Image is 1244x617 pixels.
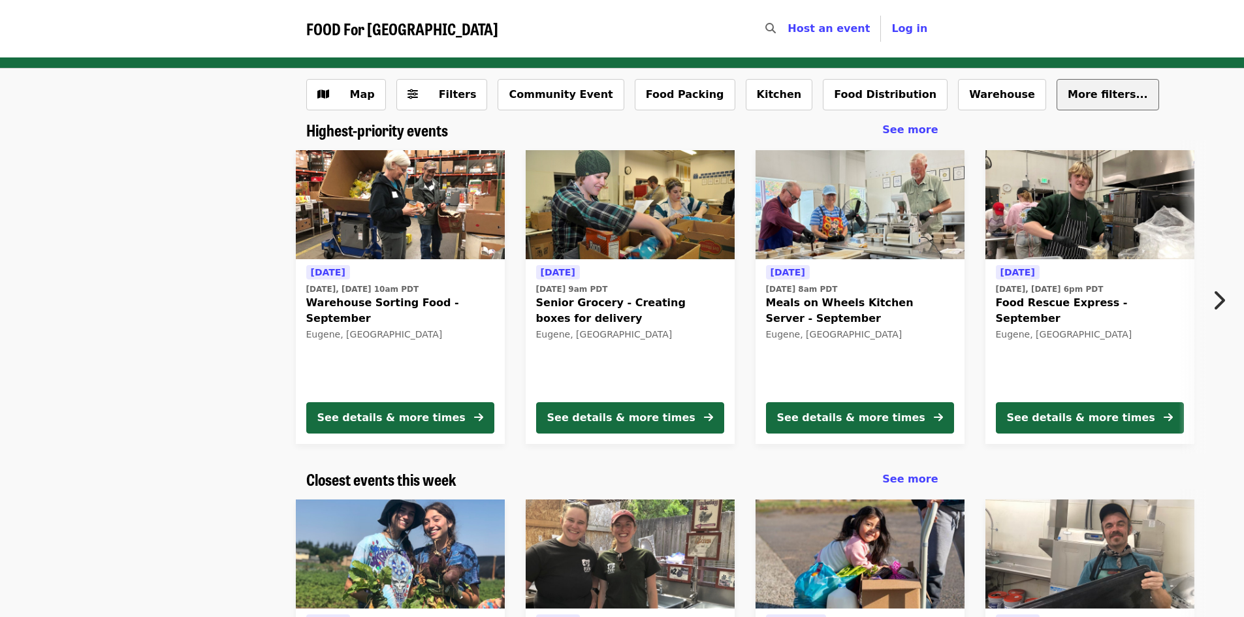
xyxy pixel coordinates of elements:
span: [DATE] [541,267,575,277]
span: See more [882,473,938,485]
i: sliders-h icon [407,88,418,101]
span: More filters... [1068,88,1148,101]
i: arrow-right icon [934,411,943,424]
i: arrow-right icon [704,411,713,424]
span: Food Rescue Express - September [996,295,1184,326]
button: See details & more times [766,402,954,434]
img: Warehouse Sorting Food - September organized by FOOD For Lane County [296,150,505,260]
button: Filters (0 selected) [396,79,488,110]
span: Log in [891,22,927,35]
button: Show map view [306,79,386,110]
div: Closest events this week [296,470,949,489]
i: arrow-right icon [1164,411,1173,424]
input: Search [784,13,794,44]
span: Map [350,88,375,101]
a: See more [882,122,938,138]
a: See details for "Meals on Wheels Kitchen Server - September" [756,150,965,444]
button: See details & more times [306,402,494,434]
img: GrassRoots Garden Kitchen Clean-up organized by FOOD For Lane County [526,499,735,609]
a: See details for "Food Rescue Express - September" [985,150,1194,444]
span: Closest events this week [306,467,456,490]
span: [DATE] [311,267,345,277]
button: Food Distribution [823,79,948,110]
div: Eugene, [GEOGRAPHIC_DATA] [996,329,1184,340]
a: Highest-priority events [306,121,448,140]
i: chevron-right icon [1212,288,1225,313]
a: FOOD For [GEOGRAPHIC_DATA] [306,20,498,39]
span: [DATE] [1000,267,1035,277]
span: Warehouse Sorting Food - September [306,295,494,326]
span: Meals on Wheels Kitchen Server - September [766,295,954,326]
button: More filters... [1057,79,1159,110]
div: See details & more times [547,410,695,426]
time: [DATE], [DATE] 10am PDT [306,283,419,295]
button: Next item [1201,282,1244,319]
img: Mobile Pantry Distribution: Universalist Unitarian organized by FOOD For Lane County [756,499,965,609]
div: See details & more times [777,410,925,426]
div: Eugene, [GEOGRAPHIC_DATA] [766,329,954,340]
a: See more [882,471,938,487]
button: See details & more times [536,402,724,434]
a: See details for "Warehouse Sorting Food - September" [296,150,505,444]
button: Community Event [498,79,624,110]
i: search icon [765,22,776,35]
button: Log in [881,16,938,42]
button: Kitchen [746,79,813,110]
img: Food Rescue Express - September organized by FOOD For Lane County [985,150,1194,260]
img: Youth Farm organized by FOOD For Lane County [296,499,505,609]
a: See details for "Senior Grocery - Creating boxes for delivery" [526,150,735,444]
button: See details & more times [996,402,1184,434]
img: Meals on Wheels Kitchen Server - September organized by FOOD For Lane County [756,150,965,260]
span: See more [882,123,938,136]
a: Closest events this week [306,470,456,489]
img: Senior Grocery - Creating boxes for delivery organized by FOOD For Lane County [526,150,735,260]
img: Meals on Wheels - Dishwasher September organized by FOOD For Lane County [985,499,1194,609]
div: Eugene, [GEOGRAPHIC_DATA] [306,329,494,340]
span: [DATE] [771,267,805,277]
span: FOOD For [GEOGRAPHIC_DATA] [306,17,498,40]
div: Eugene, [GEOGRAPHIC_DATA] [536,329,724,340]
span: Highest-priority events [306,118,448,141]
span: Filters [439,88,477,101]
i: map icon [317,88,329,101]
button: Food Packing [635,79,735,110]
div: Highest-priority events [296,121,949,140]
div: See details & more times [1007,410,1155,426]
time: [DATE] 8am PDT [766,283,838,295]
i: arrow-right icon [474,411,483,424]
div: See details & more times [317,410,466,426]
span: Senior Grocery - Creating boxes for delivery [536,295,724,326]
time: [DATE] 9am PDT [536,283,608,295]
button: Warehouse [958,79,1046,110]
time: [DATE], [DATE] 6pm PDT [996,283,1104,295]
a: Host an event [788,22,870,35]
